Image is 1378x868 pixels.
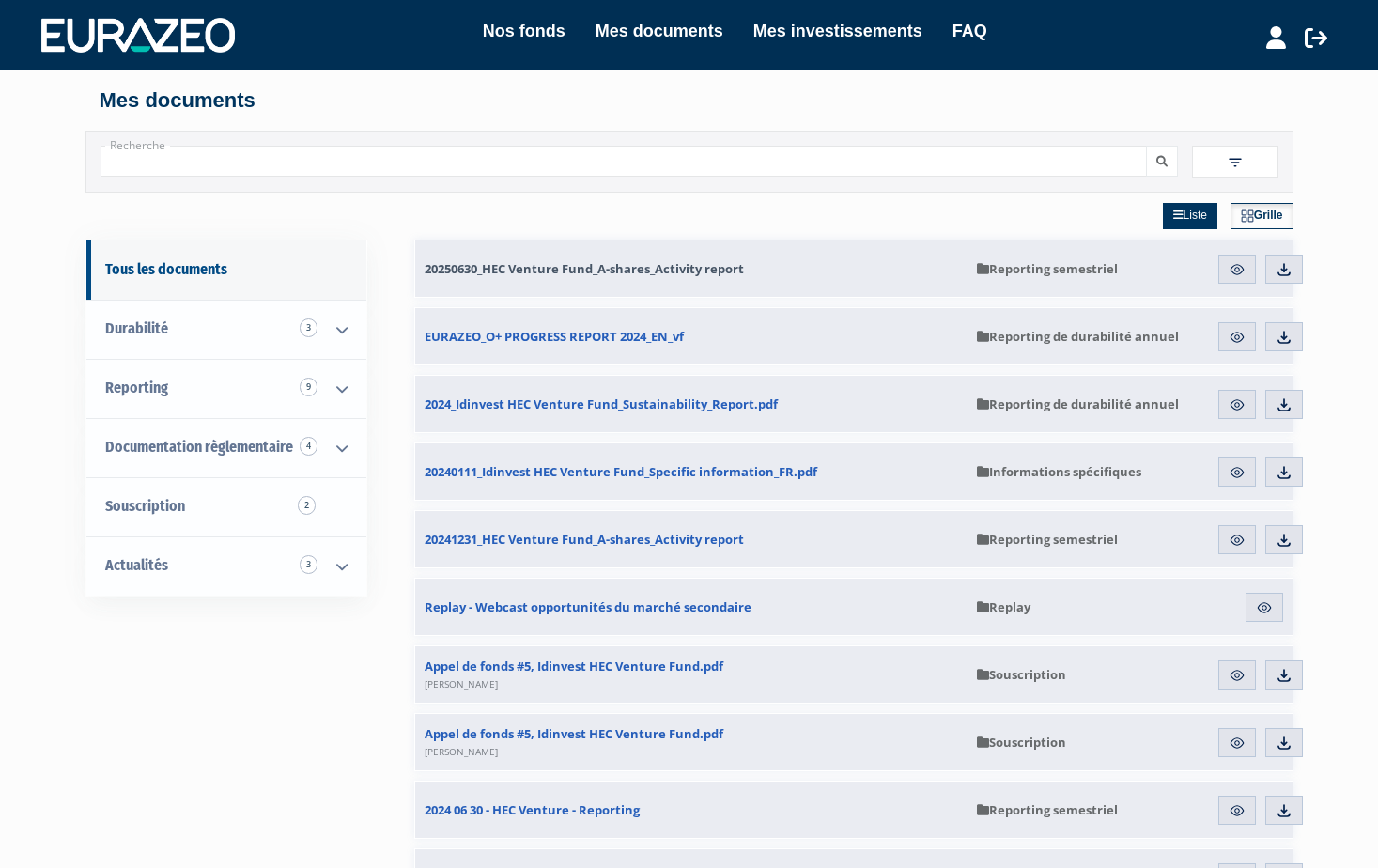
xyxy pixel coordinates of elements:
[1241,209,1254,223] img: grid.svg
[1276,329,1293,346] img: download.svg
[1231,203,1293,229] a: Grille
[596,18,723,44] a: Mes documents
[425,801,640,818] span: 2024 06 30 - HEC Venture - Reporting
[1229,735,1246,752] img: eye.svg
[1276,735,1293,752] img: download.svg
[105,319,168,337] span: Durabilité
[300,378,317,396] span: 9
[415,443,968,500] a: 20240111_Idinvest HEC Venture Fund_Specific information_FR.pdf
[415,579,968,635] a: Replay - Webcast opportunités du marché secondaire
[86,418,366,477] a: Documentation règlementaire 4
[425,677,498,690] span: [PERSON_NAME]
[977,801,1118,818] span: Reporting semestriel
[86,477,366,536] a: Souscription2
[1229,329,1246,346] img: eye.svg
[1276,532,1293,549] img: download.svg
[415,240,968,297] a: 20250630_HEC Venture Fund_A-shares_Activity report
[105,556,168,574] span: Actualités
[425,531,744,548] span: 20241231_HEC Venture Fund_A-shares_Activity report
[300,437,317,456] span: 4
[977,328,1179,345] span: Reporting de durabilité annuel
[977,463,1141,480] span: Informations spécifiques
[300,555,317,574] span: 3
[415,511,968,567] a: 20241231_HEC Venture Fund_A-shares_Activity report
[105,438,293,456] span: Documentation règlementaire
[425,395,778,412] span: 2024_Idinvest HEC Venture Fund_Sustainability_Report.pdf
[86,300,366,359] a: Durabilité 3
[415,782,968,838] a: 2024 06 30 - HEC Venture - Reporting
[483,18,565,44] a: Nos fonds
[1229,396,1246,413] img: eye.svg
[415,646,968,703] a: Appel de fonds #5, Idinvest HEC Venture Fund.pdf[PERSON_NAME]
[1229,261,1246,278] img: eye.svg
[425,328,684,345] span: EURAZEO_O+ PROGRESS REPORT 2024_EN_vf
[1276,667,1293,684] img: download.svg
[86,536,366,596] a: Actualités 3
[977,260,1118,277] span: Reporting semestriel
[101,146,1147,177] input: Recherche
[1163,203,1217,229] a: Liste
[425,745,498,758] span: [PERSON_NAME]
[1229,802,1246,819] img: eye.svg
[977,395,1179,412] span: Reporting de durabilité annuel
[105,497,185,515] span: Souscription
[425,260,744,277] span: 20250630_HEC Venture Fund_A-shares_Activity report
[1229,464,1246,481] img: eye.svg
[41,18,235,52] img: 1732889491-logotype_eurazeo_blanc_rvb.png
[86,240,366,300] a: Tous les documents
[1229,667,1246,684] img: eye.svg
[977,531,1118,548] span: Reporting semestriel
[952,18,987,44] a: FAQ
[415,376,968,432] a: 2024_Idinvest HEC Venture Fund_Sustainability_Report.pdf
[425,725,723,759] span: Appel de fonds #5, Idinvest HEC Venture Fund.pdf
[425,598,751,615] span: Replay - Webcast opportunités du marché secondaire
[105,379,168,396] span: Reporting
[977,734,1066,751] span: Souscription
[425,658,723,691] span: Appel de fonds #5, Idinvest HEC Venture Fund.pdf
[1227,154,1244,171] img: filter.svg
[1276,464,1293,481] img: download.svg
[300,318,317,337] span: 3
[977,666,1066,683] span: Souscription
[415,714,968,770] a: Appel de fonds #5, Idinvest HEC Venture Fund.pdf[PERSON_NAME]
[753,18,922,44] a: Mes investissements
[1276,396,1293,413] img: download.svg
[977,598,1030,615] span: Replay
[86,359,366,418] a: Reporting 9
[1256,599,1273,616] img: eye.svg
[1229,532,1246,549] img: eye.svg
[1276,261,1293,278] img: download.svg
[100,89,1279,112] h4: Mes documents
[425,463,817,480] span: 20240111_Idinvest HEC Venture Fund_Specific information_FR.pdf
[1276,802,1293,819] img: download.svg
[298,496,316,515] span: 2
[415,308,968,364] a: EURAZEO_O+ PROGRESS REPORT 2024_EN_vf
